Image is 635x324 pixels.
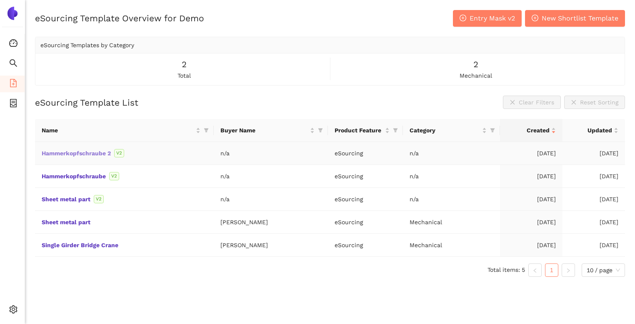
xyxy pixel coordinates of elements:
span: plus-circle [460,15,466,23]
td: eSourcing [328,211,403,234]
td: [DATE] [500,142,562,165]
th: this column's title is Category,this column is sortable [403,119,500,142]
span: Product Feature [335,126,383,135]
span: Entry Mask v2 [470,13,515,23]
span: left [532,268,537,273]
span: setting [9,302,17,319]
span: Created [507,126,550,135]
button: closeClear Filters [503,96,561,109]
span: filter [393,128,398,133]
td: [DATE] [500,165,562,188]
td: [DATE] [500,188,562,211]
th: this column's title is Name,this column is sortable [35,119,214,142]
span: search [9,56,17,73]
li: Total items: 5 [487,263,525,277]
span: New Shortlist Template [542,13,618,23]
span: V2 [114,149,124,157]
td: [PERSON_NAME] [214,234,328,257]
span: total [177,71,191,80]
td: eSourcing [328,234,403,257]
td: [DATE] [562,165,625,188]
button: plus-circleEntry Mask v2 [453,10,522,27]
span: right [566,268,571,273]
span: eSourcing Templates by Category [40,42,134,48]
span: 10 / page [587,264,620,276]
th: this column's title is Product Feature,this column is sortable [328,119,403,142]
span: Buyer Name [220,126,308,135]
span: filter [318,128,323,133]
td: [DATE] [562,142,625,165]
span: V2 [109,172,119,180]
span: 2 [473,58,478,71]
td: eSourcing [328,142,403,165]
button: plus-circleNew Shortlist Template [525,10,625,27]
span: Category [410,126,480,135]
img: Logo [6,7,19,20]
td: Mechanical [403,234,500,257]
a: 1 [545,264,558,276]
h2: eSourcing Template List [35,96,138,109]
td: [DATE] [562,188,625,211]
span: filter [391,124,400,137]
td: [DATE] [500,211,562,234]
span: mechanical [460,71,492,80]
th: this column's title is Updated,this column is sortable [562,119,625,142]
td: n/a [214,188,328,211]
td: n/a [214,165,328,188]
li: Next Page [562,263,575,277]
span: V2 [94,195,104,203]
td: eSourcing [328,188,403,211]
span: filter [490,128,495,133]
span: Name [42,126,194,135]
span: filter [316,124,325,137]
td: n/a [403,142,500,165]
button: left [528,263,542,277]
span: filter [202,124,210,137]
td: n/a [214,142,328,165]
td: n/a [403,188,500,211]
td: [DATE] [500,234,562,257]
th: this column's title is Buyer Name,this column is sortable [214,119,328,142]
span: file-add [9,76,17,93]
button: right [562,263,575,277]
td: [DATE] [562,211,625,234]
span: Updated [569,126,612,135]
td: [PERSON_NAME] [214,211,328,234]
h2: eSourcing Template Overview for Demo [35,12,204,24]
li: 1 [545,263,558,277]
td: eSourcing [328,165,403,188]
span: filter [204,128,209,133]
div: Page Size [582,263,625,277]
span: filter [488,124,497,137]
td: n/a [403,165,500,188]
span: dashboard [9,36,17,53]
span: container [9,96,17,113]
span: plus-circle [532,15,538,23]
li: Previous Page [528,263,542,277]
button: closeReset Sorting [564,96,625,109]
td: [DATE] [562,234,625,257]
span: 2 [182,58,187,71]
td: Mechanical [403,211,500,234]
